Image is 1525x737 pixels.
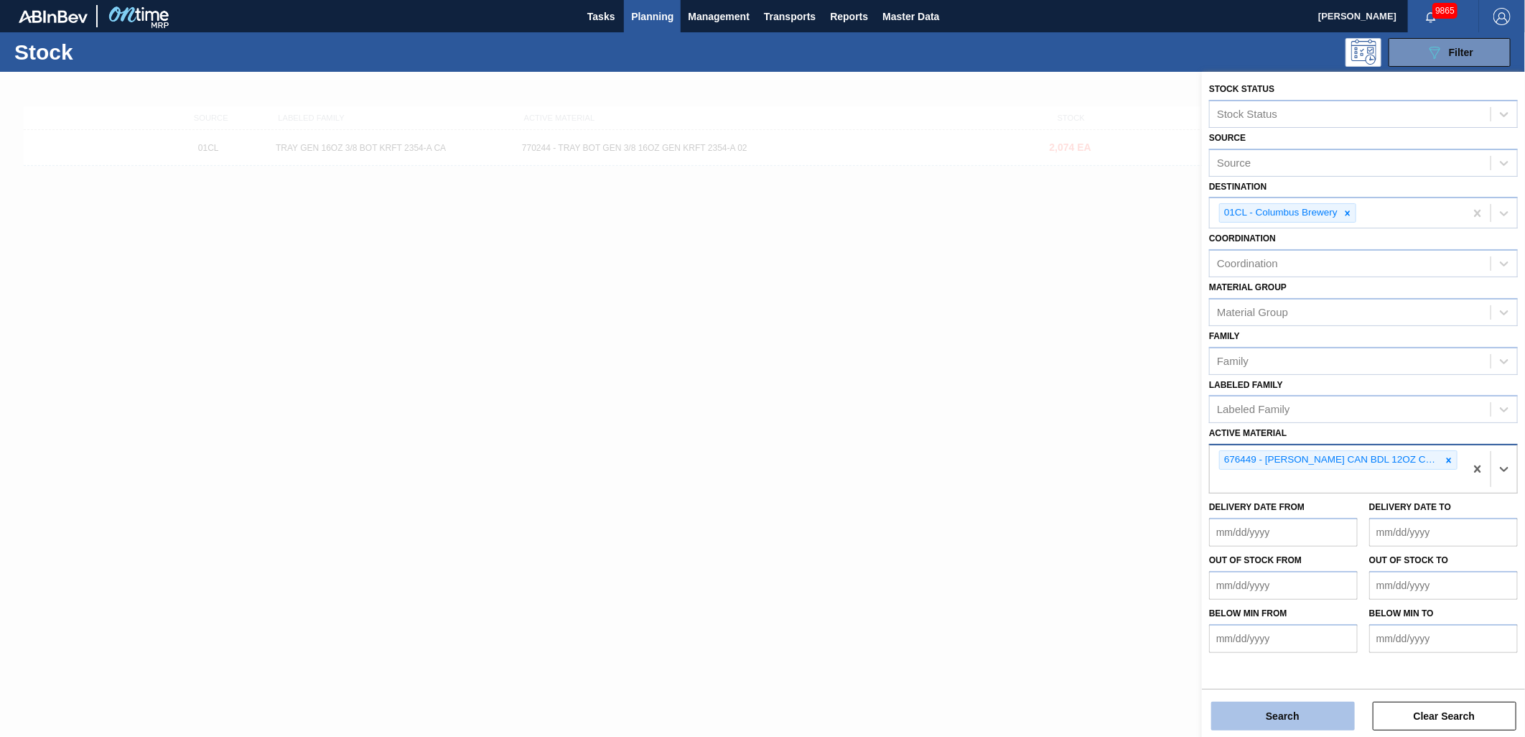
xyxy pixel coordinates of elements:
img: Logout [1493,8,1511,25]
img: TNhmsLtSVTkK8tSr43FrP2fwEKptu5GPRR3wAAAABJRU5ErkJggg== [19,10,88,23]
label: Material Group [1209,282,1287,292]
div: Stock Status [1217,108,1277,120]
span: Planning [631,8,673,25]
input: mm/dd/yyyy [1369,518,1518,547]
label: Source [1209,133,1246,143]
div: Programming: no user selected [1346,38,1381,67]
span: Filter [1449,47,1473,58]
div: 676449 - [PERSON_NAME] CAN BDL 12OZ CAN PK 15/12 CAN 0922 [1220,451,1441,469]
span: Reports [830,8,868,25]
input: mm/dd/yyyy [1209,571,1358,600]
label: Delivery Date from [1209,502,1305,512]
input: mm/dd/yyyy [1209,624,1358,653]
span: Management [688,8,750,25]
input: mm/dd/yyyy [1209,518,1358,547]
label: Active Material [1209,428,1287,438]
h1: Stock [14,44,233,60]
label: Out of Stock to [1369,555,1448,565]
div: 01CL - Columbus Brewery [1220,204,1340,222]
div: Labeled Family [1217,404,1290,416]
label: Below Min from [1209,608,1287,618]
input: mm/dd/yyyy [1369,624,1518,653]
div: Material Group [1217,306,1288,318]
button: Notifications [1408,6,1454,27]
label: Coordination [1209,233,1276,244]
button: Filter [1389,38,1511,67]
label: Destination [1209,182,1267,192]
label: Out of Stock from [1209,555,1302,565]
span: Tasks [585,8,617,25]
span: Transports [764,8,816,25]
label: Labeled Family [1209,380,1283,390]
span: Master Data [882,8,939,25]
span: 9865 [1432,3,1458,19]
label: Stock Status [1209,84,1274,94]
label: Delivery Date to [1369,502,1451,512]
div: Coordination [1217,258,1278,270]
div: Family [1217,355,1249,367]
input: mm/dd/yyyy [1369,571,1518,600]
div: Source [1217,157,1251,169]
label: Family [1209,331,1240,341]
label: Below Min to [1369,608,1434,618]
